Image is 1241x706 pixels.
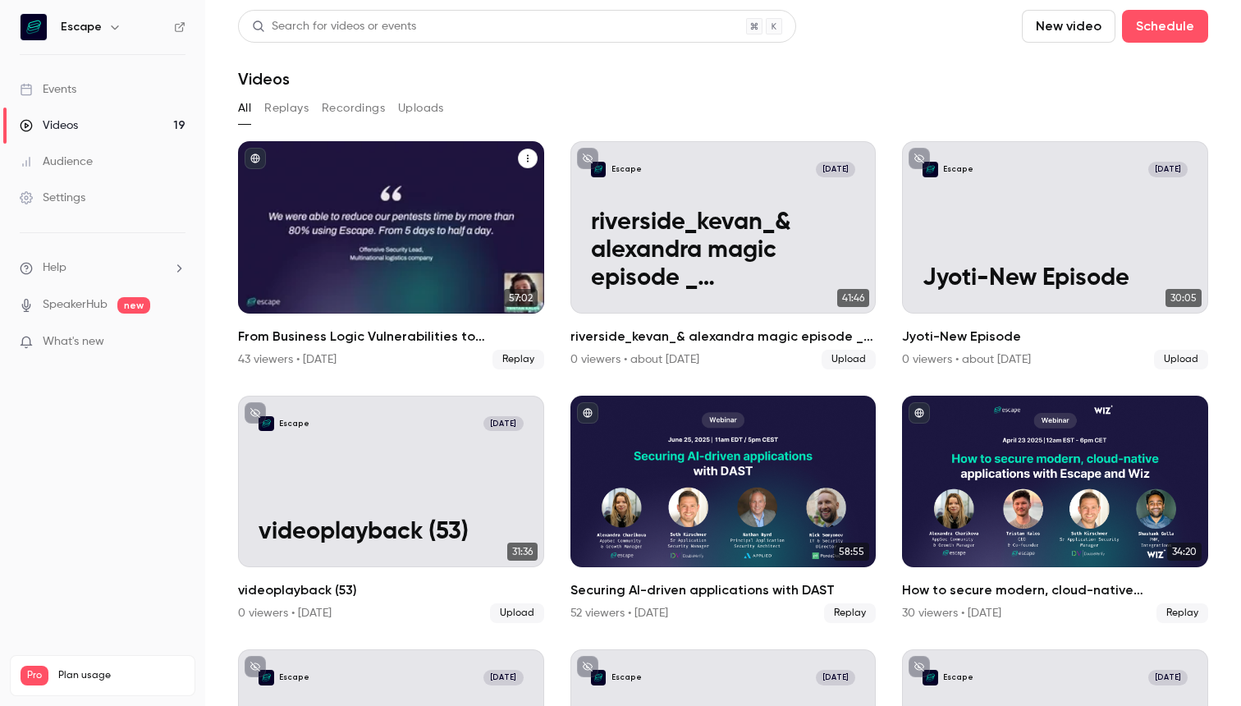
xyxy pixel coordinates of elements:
[238,351,337,368] div: 43 viewers • [DATE]
[21,666,48,685] span: Pro
[923,265,1187,293] p: Jyoti-New Episode
[591,670,607,685] img: Francois-New Episode
[1148,162,1188,177] span: [DATE]
[923,162,938,177] img: Jyoti-New Episode
[1167,543,1202,561] span: 34:20
[822,350,876,369] span: Upload
[238,396,544,624] li: videoplayback (53)
[1022,10,1115,43] button: New video
[909,402,930,424] button: published
[943,164,973,175] p: Escape
[1165,289,1202,307] span: 30:05
[902,605,1001,621] div: 30 viewers • [DATE]
[570,605,668,621] div: 52 viewers • [DATE]
[20,117,78,134] div: Videos
[21,14,47,40] img: Escape
[570,351,699,368] div: 0 viewers • about [DATE]
[20,190,85,206] div: Settings
[591,209,855,292] p: riverside_kevan_& alexandra magic episode _ [DATE]_podcast___ [PERSON_NAME]
[238,10,1208,696] section: Videos
[238,605,332,621] div: 0 viewers • [DATE]
[238,396,544,624] a: videoplayback (53)Escape[DATE]videoplayback (53)31:36videoplayback (53)0 viewers • [DATE]Upload
[238,141,544,369] li: From Business Logic Vulnerabilities to Actionable Insights: AI-powered Pentesting + ASM in Action
[902,141,1208,369] li: Jyoti-New Episode
[259,670,274,685] img: Izar-New Episode
[591,162,607,177] img: riverside_kevan_& alexandra magic episode _ jun 13, 2025_podcast___ kevan ba
[259,519,523,547] p: videoplayback (53)
[398,95,444,121] button: Uploads
[492,350,544,369] span: Replay
[238,580,544,600] h2: videoplayback (53)
[902,327,1208,346] h2: Jyoti-New Episode
[834,543,869,561] span: 58:55
[245,402,266,424] button: unpublished
[943,672,973,683] p: Escape
[279,419,309,429] p: Escape
[490,603,544,623] span: Upload
[570,327,877,346] h2: riverside_kevan_& alexandra magic episode _ [DATE]_podcast___ [PERSON_NAME]
[117,297,150,314] span: new
[570,141,877,369] li: riverside_kevan_& alexandra magic episode _ jun 13, 2025_podcast___ kevan ba
[902,396,1208,624] a: 34:20How to secure modern, cloud-native applications with Escape and Wiz30 viewers • [DATE]Replay
[264,95,309,121] button: Replays
[816,162,855,177] span: [DATE]
[909,656,930,677] button: unpublished
[902,351,1031,368] div: 0 viewers • about [DATE]
[245,656,266,677] button: unpublished
[816,670,855,685] span: [DATE]
[611,672,642,683] p: Escape
[577,656,598,677] button: unpublished
[483,416,523,432] span: [DATE]
[570,141,877,369] a: riverside_kevan_& alexandra magic episode _ jun 13, 2025_podcast___ kevan baEscape[DATE]riverside...
[611,164,642,175] p: Escape
[252,18,416,35] div: Search for videos or events
[238,69,290,89] h1: Videos
[837,289,869,307] span: 41:46
[43,259,66,277] span: Help
[577,402,598,424] button: published
[909,148,930,169] button: unpublished
[483,670,523,685] span: [DATE]
[259,416,274,432] img: videoplayback (53)
[166,335,185,350] iframe: Noticeable Trigger
[20,81,76,98] div: Events
[238,141,544,369] a: 57:02From Business Logic Vulnerabilities to Actionable Insights: AI-powered Pentesting + ASM in A...
[507,543,538,561] span: 31:36
[58,669,185,682] span: Plan usage
[1148,670,1188,685] span: [DATE]
[279,672,309,683] p: Escape
[322,95,385,121] button: Recordings
[61,19,102,35] h6: Escape
[245,148,266,169] button: published
[570,396,877,624] a: 58:55Securing AI-driven applications with DAST52 viewers • [DATE]Replay
[20,259,185,277] li: help-dropdown-opener
[824,603,876,623] span: Replay
[43,333,104,351] span: What's new
[577,148,598,169] button: unpublished
[20,154,93,170] div: Audience
[238,95,251,121] button: All
[902,396,1208,624] li: How to secure modern, cloud-native applications with Escape and Wiz
[570,396,877,624] li: Securing AI-driven applications with DAST
[1122,10,1208,43] button: Schedule
[504,289,538,307] span: 57:02
[902,580,1208,600] h2: How to secure modern, cloud-native applications with Escape and Wiz
[923,670,938,685] img: Koen-New Episode-
[902,141,1208,369] a: Jyoti-New EpisodeEscape[DATE]Jyoti-New Episode30:05Jyoti-New Episode0 viewers • about [DATE]Upload
[570,580,877,600] h2: Securing AI-driven applications with DAST
[1156,603,1208,623] span: Replay
[1154,350,1208,369] span: Upload
[43,296,108,314] a: SpeakerHub
[238,327,544,346] h2: From Business Logic Vulnerabilities to Actionable Insights: AI-powered Pentesting + ASM in Action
